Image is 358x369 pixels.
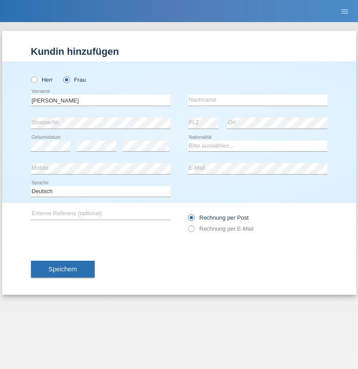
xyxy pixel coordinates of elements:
[63,76,69,82] input: Frau
[31,76,37,82] input: Herr
[188,225,194,236] input: Rechnung per E-Mail
[31,76,53,83] label: Herr
[340,7,349,16] i: menu
[63,76,86,83] label: Frau
[188,214,194,225] input: Rechnung per Post
[336,8,354,14] a: menu
[188,225,254,232] label: Rechnung per E-Mail
[188,214,249,221] label: Rechnung per Post
[49,266,77,273] span: Speichern
[31,46,327,57] h1: Kundin hinzufügen
[31,261,95,278] button: Speichern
